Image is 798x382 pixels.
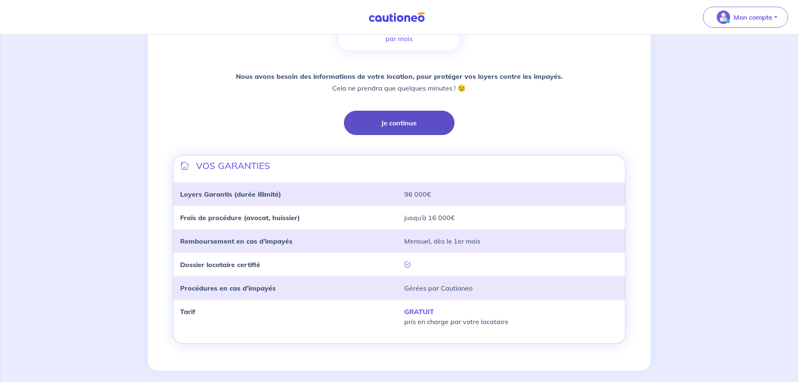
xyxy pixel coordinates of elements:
p: 96 000€ [404,189,618,199]
strong: Tarif [180,307,195,316]
p: jusqu’à 16 000€ [404,213,618,223]
button: Je continue [344,111,455,135]
p: pris en charge par votre locataire [404,307,618,327]
p: VOS GARANTIES [196,159,270,172]
button: illu_account_valid_menu.svgMon compte [703,7,788,28]
img: Cautioneo [365,12,428,23]
p: Mon compte [733,12,772,22]
strong: Procédures en cas d’impayés [180,284,276,292]
strong: Nous avons besoin des informations de votre location, pour protéger vos loyers contre les impayés. [236,72,563,81]
strong: Dossier locataire certifié [180,260,260,269]
p: Cela ne prendra que quelques minutes ! 😉 [236,70,563,94]
strong: Remboursement en cas d’impayés [180,237,292,245]
p: Mensuel, dès le 1er mois [404,236,618,246]
img: illu_account_valid_menu.svg [717,10,730,24]
strong: Loyers Garantis (durée illimité) [180,190,281,198]
strong: Frais de procédure (avocat, huissier) [180,213,300,222]
strong: GRATUIT [404,307,434,316]
p: Gérées par Cautioneo [404,283,618,293]
p: par mois [385,34,413,44]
